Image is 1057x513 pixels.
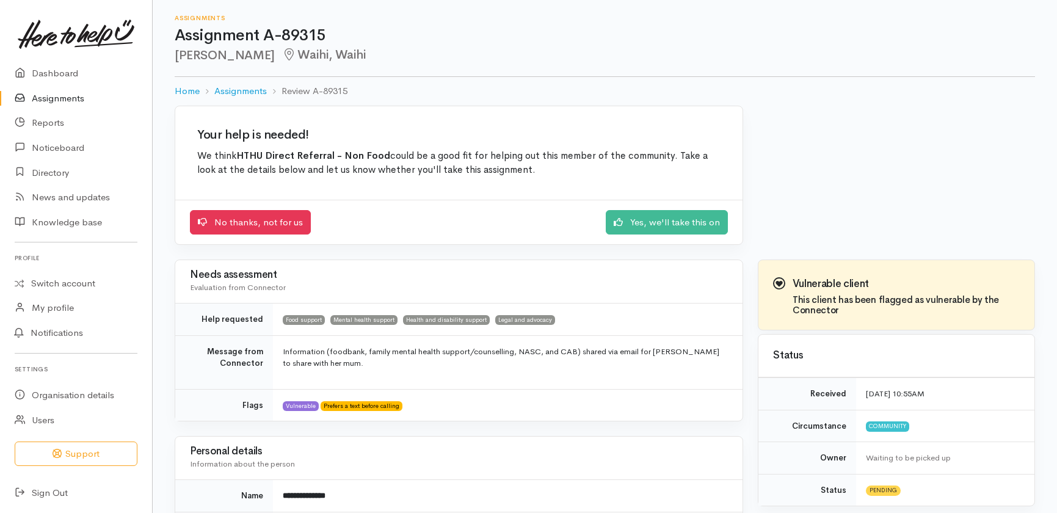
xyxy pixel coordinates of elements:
span: Food support [283,315,325,325]
div: Waiting to be picked up [866,452,1020,464]
b: HTHU Direct Referral - Non Food [236,150,390,162]
p: Information (foodbank, family mental health support/counselling, NASC, and CAB) shared via email ... [283,346,728,369]
span: Legal and advocacy [495,315,555,325]
h6: Assignments [175,15,1035,21]
span: Vulnerable [283,401,319,411]
h2: Your help is needed! [197,128,721,142]
nav: breadcrumb [175,77,1035,106]
h6: Profile [15,250,137,266]
span: Pending [866,486,901,495]
span: Health and disability support [403,315,490,325]
span: Mental health support [330,315,398,325]
h4: This client has been flagged as vulnerable by the Connector [793,295,1020,315]
h3: Needs assessment [190,269,728,281]
h1: Assignment A-89315 [175,27,1035,45]
td: Name [175,480,273,512]
h3: Personal details [190,446,728,457]
td: Status [758,474,856,506]
li: Review A-89315 [267,84,347,98]
td: Flags [175,389,273,421]
time: [DATE] 10:55AM [866,388,924,399]
button: Support [15,442,137,467]
td: Message from Connector [175,335,273,389]
p: We think could be a good fit for helping out this member of the community. Take a look at the det... [197,149,721,178]
h6: Settings [15,361,137,377]
h3: Status [773,350,1020,362]
h3: Vulnerable client [793,278,1020,290]
td: Help requested [175,304,273,336]
a: Yes, we'll take this on [606,210,728,235]
a: No thanks, not for us [190,210,311,235]
span: Community [866,421,909,431]
span: Information about the person [190,459,295,469]
a: Assignments [214,84,267,98]
td: Owner [758,442,856,475]
a: Home [175,84,200,98]
span: Waihi, Waihi [282,47,366,62]
td: Circumstance [758,410,856,442]
h2: [PERSON_NAME] [175,48,1035,62]
td: Received [758,378,856,410]
span: Evaluation from Connector [190,282,286,293]
span: Prefers a text before calling [321,401,402,411]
